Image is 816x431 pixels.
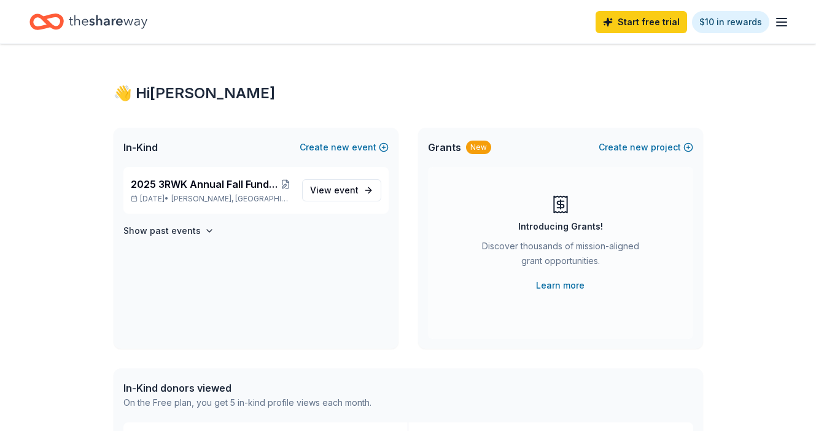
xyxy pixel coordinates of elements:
a: Start free trial [596,11,687,33]
button: Createnewproject [599,140,693,155]
div: In-Kind donors viewed [123,381,371,395]
span: Grants [428,140,461,155]
span: [PERSON_NAME], [GEOGRAPHIC_DATA] [171,194,292,204]
div: On the Free plan, you get 5 in-kind profile views each month. [123,395,371,410]
button: Show past events [123,223,214,238]
a: $10 in rewards [692,11,769,33]
span: 2025 3RWK Annual Fall Fundraiser | Drink your Watershed [131,177,279,192]
a: View event [302,179,381,201]
span: new [331,140,349,155]
div: New [466,141,491,154]
span: View [310,183,359,198]
span: In-Kind [123,140,158,155]
h4: Show past events [123,223,201,238]
a: Home [29,7,147,36]
a: Learn more [536,278,585,293]
button: Createnewevent [300,140,389,155]
p: [DATE] • [131,194,292,204]
div: 👋 Hi [PERSON_NAME] [114,83,703,103]
div: Discover thousands of mission-aligned grant opportunities. [477,239,644,273]
span: event [334,185,359,195]
div: Introducing Grants! [518,219,603,234]
span: new [630,140,648,155]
